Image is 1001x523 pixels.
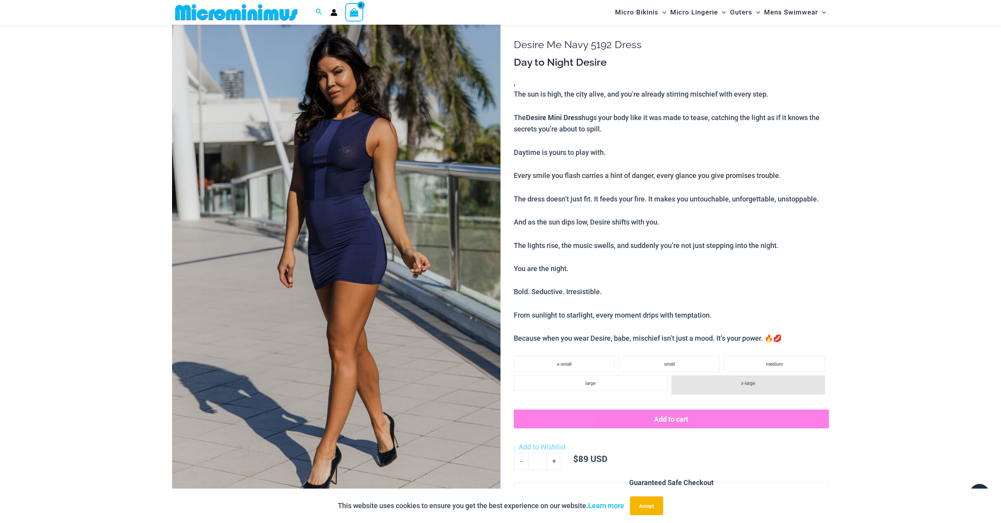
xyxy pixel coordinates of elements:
span: large [585,381,596,386]
span: small [664,361,675,367]
a: - [514,453,529,469]
p: This website uses cookies to ensure you get the best experience on our website. [338,500,624,512]
a: Mens SwimwearMenu ToggleMenu Toggle [762,2,828,22]
a: Add to Wishlist [514,441,566,453]
b: Desire Mini Dress [526,113,581,122]
a: OutersMenu ToggleMenu Toggle [728,2,762,22]
li: large [514,375,667,391]
p: The sun is high, the city alive, and you’re already stirring mischief with every step. The hugs y... [514,88,829,344]
span: x-large [741,381,755,386]
span: Outers [730,2,752,22]
button: Accept [630,496,663,515]
span: Add to Wishlist [518,443,566,451]
span: Mens Swimwear [764,2,818,22]
span: x-small [557,361,572,367]
a: Search icon link [316,7,323,17]
li: x-small [514,356,615,372]
span: Menu Toggle [818,2,826,22]
img: Desire Me Navy 5192 Dress [172,14,500,507]
bdi: 89 USD [573,453,607,464]
a: Micro BikinisMenu ToggleMenu Toggle [613,2,668,22]
a: View Shopping Cart, empty [345,3,363,21]
h3: Day to Night Desire [514,56,829,69]
span: Menu Toggle [658,2,666,22]
legend: Guaranteed Safe Checkout [626,477,717,489]
li: small [619,356,720,372]
a: Learn more [588,501,624,510]
input: Product quantity [529,453,547,469]
button: Add to cart [514,410,829,428]
a: Account icon link [330,9,337,16]
nav: Site Navigation [612,1,829,23]
span: $ [573,453,578,464]
span: Menu Toggle [752,2,760,22]
span: Micro Bikinis [615,2,658,22]
li: x-large [671,375,825,395]
div: , [514,56,829,344]
span: medium [766,361,783,367]
span: Micro Lingerie [670,2,718,22]
li: medium [724,356,825,372]
h1: Desire Me Navy 5192 Dress [514,39,829,51]
img: MM SHOP LOGO FLAT [172,4,301,21]
span: Menu Toggle [718,2,726,22]
a: + [547,453,562,469]
a: Micro LingerieMenu ToggleMenu Toggle [668,2,728,22]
